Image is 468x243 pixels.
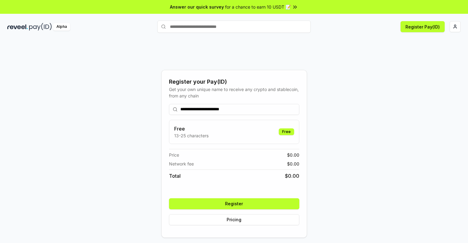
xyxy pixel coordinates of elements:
[169,152,179,158] span: Price
[169,214,299,225] button: Pricing
[174,125,209,132] h3: Free
[29,23,52,31] img: pay_id
[169,161,194,167] span: Network fee
[169,172,181,180] span: Total
[7,23,28,31] img: reveel_dark
[169,198,299,209] button: Register
[287,152,299,158] span: $ 0.00
[169,78,299,86] div: Register your Pay(ID)
[287,161,299,167] span: $ 0.00
[279,128,294,135] div: Free
[174,132,209,139] p: 13-25 characters
[170,4,224,10] span: Answer our quick survey
[53,23,70,31] div: Alpha
[285,172,299,180] span: $ 0.00
[225,4,291,10] span: for a chance to earn 10 USDT 📝
[401,21,445,32] button: Register Pay(ID)
[169,86,299,99] div: Get your own unique name to receive any crypto and stablecoin, from any chain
